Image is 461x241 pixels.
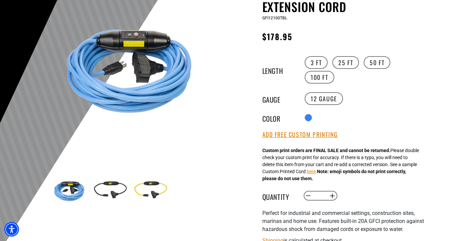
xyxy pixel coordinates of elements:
label: 3 FT [305,56,328,69]
label: 50 FT [364,56,390,69]
img: Light Blue [50,171,89,210]
label: 25 FT [332,56,359,69]
img: yellow [131,171,170,210]
div: Accessibility Menu [4,222,19,237]
strong: Note: emoji symbols do not print correctly, please do not use them. [262,169,406,181]
strong: Custom print orders are FINAL SALE and cannot be returned. [262,148,390,153]
legend: Length [262,66,296,74]
span: $178.95 [262,30,293,42]
label: 100 FT [305,71,334,84]
label: 12 Gauge [305,92,343,105]
button: Add Free Custom Printing [262,131,338,138]
span: Perfect for industrial and commercial settings, construction sites, marinas and home use. Feature... [262,210,424,232]
legend: Gauge [262,94,296,103]
img: black [91,171,129,210]
legend: Color [262,113,296,122]
div: Please double check your custom print for accuracy. If there is a typo, you will need to delete t... [262,147,419,182]
span: GFI12100TBL [262,16,287,20]
label: Quantity [262,192,296,200]
button: here [307,168,316,175]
